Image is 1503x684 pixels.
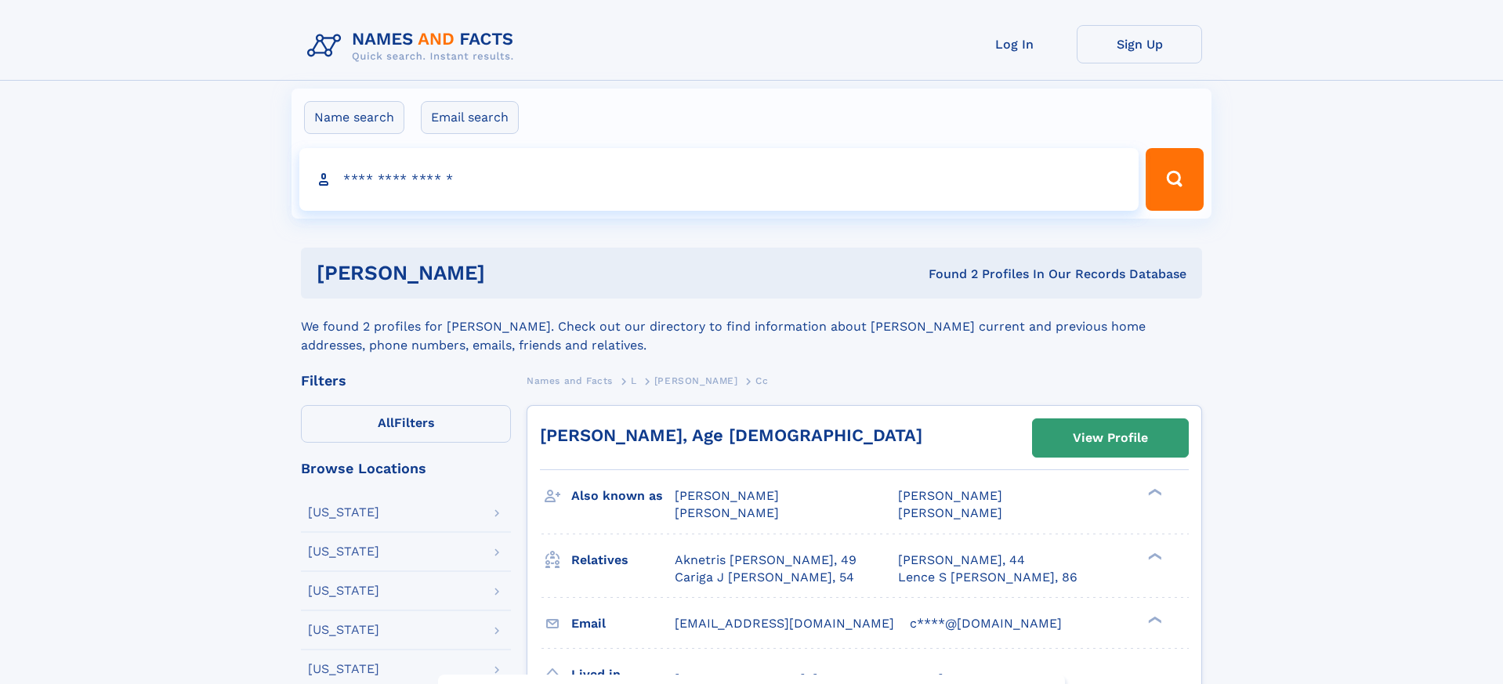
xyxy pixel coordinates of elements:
[1033,419,1188,457] a: View Profile
[317,263,707,283] h1: [PERSON_NAME]
[1073,420,1148,456] div: View Profile
[951,25,1077,63] a: Log In
[308,545,379,558] div: [US_STATE]
[654,371,738,390] a: [PERSON_NAME]
[675,616,894,631] span: [EMAIL_ADDRESS][DOMAIN_NAME]
[898,488,1002,503] span: [PERSON_NAME]
[301,374,511,388] div: Filters
[540,425,922,445] a: [PERSON_NAME], Age [DEMOGRAPHIC_DATA]
[527,371,613,390] a: Names and Facts
[898,569,1077,586] a: Lence S [PERSON_NAME], 86
[1146,148,1204,211] button: Search Button
[675,552,857,569] a: Aknetris [PERSON_NAME], 49
[898,552,1025,569] a: [PERSON_NAME], 44
[301,405,511,443] label: Filters
[1145,614,1164,624] div: ❯
[299,148,1139,211] input: search input
[675,505,779,520] span: [PERSON_NAME]
[631,371,637,390] a: L
[571,483,675,509] h3: Also known as
[378,415,394,430] span: All
[675,488,779,503] span: [PERSON_NAME]
[571,610,675,637] h3: Email
[675,569,854,586] a: Cariga J [PERSON_NAME], 54
[308,584,379,597] div: [US_STATE]
[631,375,637,386] span: L
[301,25,527,67] img: Logo Names and Facts
[571,547,675,574] h3: Relatives
[707,266,1186,283] div: Found 2 Profiles In Our Records Database
[1145,551,1164,561] div: ❯
[308,506,379,519] div: [US_STATE]
[654,375,738,386] span: [PERSON_NAME]
[1145,487,1164,498] div: ❯
[304,101,404,134] label: Name search
[421,101,519,134] label: Email search
[308,624,379,636] div: [US_STATE]
[755,375,768,386] span: Cc
[301,461,511,476] div: Browse Locations
[1077,25,1202,63] a: Sign Up
[308,663,379,675] div: [US_STATE]
[898,505,1002,520] span: [PERSON_NAME]
[301,299,1202,355] div: We found 2 profiles for [PERSON_NAME]. Check out our directory to find information about [PERSON_...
